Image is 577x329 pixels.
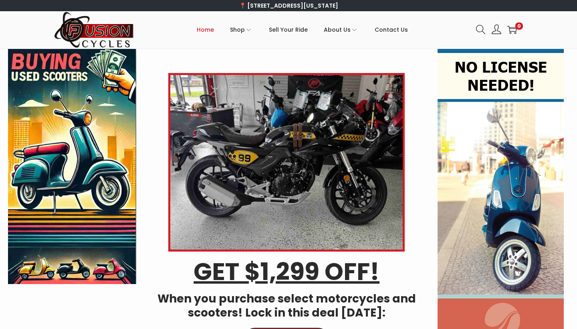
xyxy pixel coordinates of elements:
a: About Us [324,12,359,48]
a: 📍 [STREET_ADDRESS][US_STATE] [239,2,338,10]
span: Sell Your Ride [269,20,308,40]
h4: When you purchase select motorcycles and scooters! Lock in this deal [DATE]: [148,292,425,320]
a: 0 [507,25,517,35]
a: Contact Us [375,12,408,48]
u: GET $1,299 OFF! [194,255,379,288]
span: Contact Us [375,20,408,40]
span: Home [197,20,214,40]
nav: Primary navigation [134,12,470,48]
a: Shop [230,12,253,48]
img: Woostify retina logo [54,11,134,49]
a: Sell Your Ride [269,12,308,48]
span: About Us [324,20,351,40]
span: Shop [230,20,245,40]
a: Home [197,12,214,48]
